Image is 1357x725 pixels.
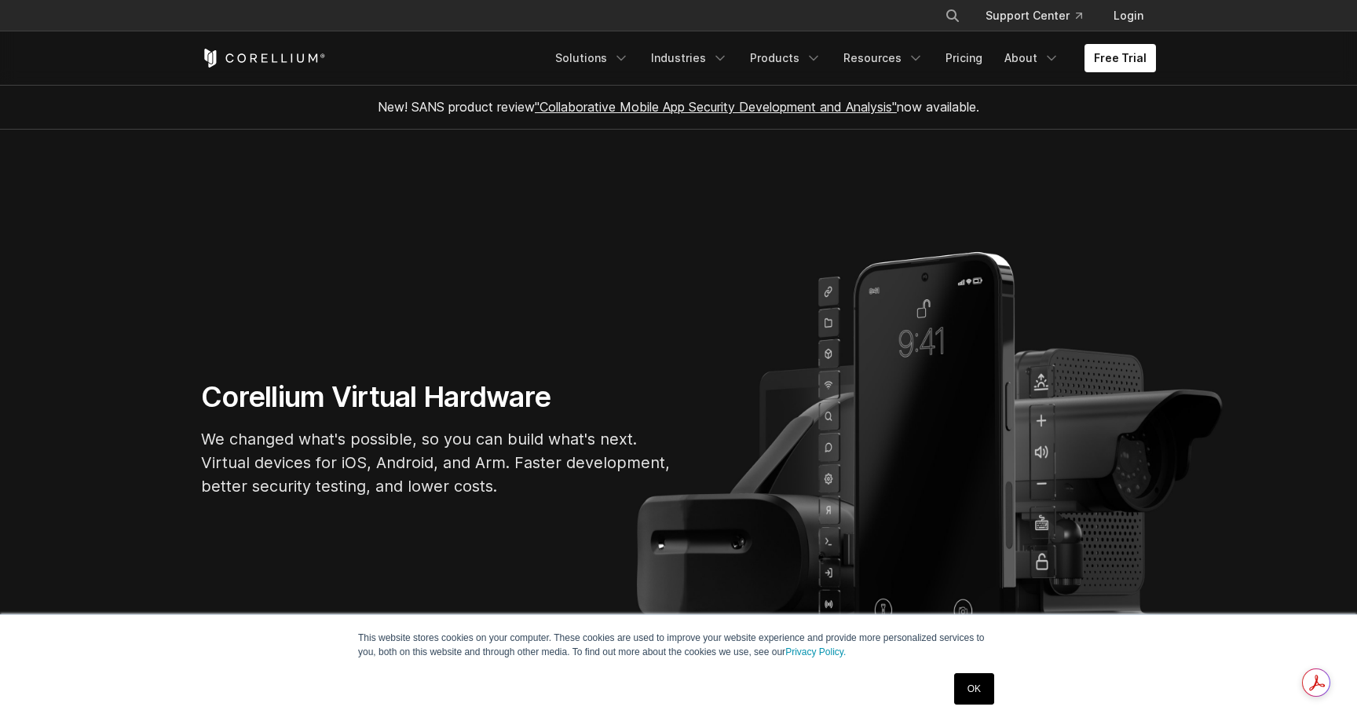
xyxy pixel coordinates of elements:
div: Navigation Menu [926,2,1156,30]
a: About [995,44,1069,72]
a: Products [741,44,831,72]
a: Corellium Home [201,49,326,68]
a: Pricing [936,44,992,72]
a: Solutions [546,44,638,72]
p: This website stores cookies on your computer. These cookies are used to improve your website expe... [358,631,999,659]
button: Search [938,2,967,30]
a: OK [954,673,994,705]
a: Industries [642,44,737,72]
a: Resources [834,44,933,72]
p: We changed what's possible, so you can build what's next. Virtual devices for iOS, Android, and A... [201,427,672,498]
a: "Collaborative Mobile App Security Development and Analysis" [535,99,897,115]
a: Login [1101,2,1156,30]
a: Free Trial [1085,44,1156,72]
a: Privacy Policy. [785,646,846,657]
div: Navigation Menu [546,44,1156,72]
h1: Corellium Virtual Hardware [201,379,672,415]
a: Support Center [973,2,1095,30]
span: New! SANS product review now available. [378,99,979,115]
